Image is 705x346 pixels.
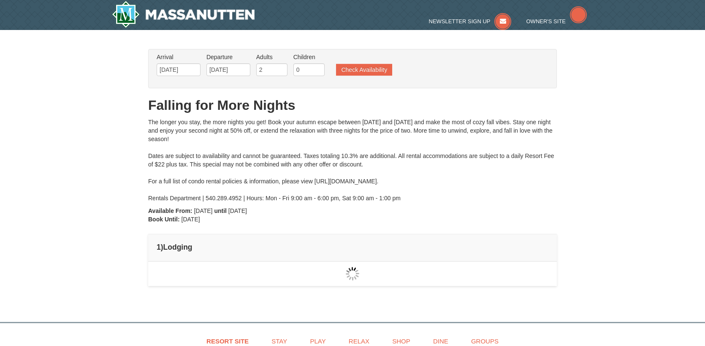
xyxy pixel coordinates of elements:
a: Owner's Site [526,18,587,25]
a: Massanutten Resort [112,1,255,28]
img: wait gif [346,267,359,281]
strong: Book Until: [148,216,180,223]
img: Massanutten Resort Logo [112,1,255,28]
label: Departure [206,53,250,61]
div: The longer you stay, the more nights you get! Book your autumn escape between [DATE] and [DATE] a... [148,118,557,202]
button: Check Availability [336,64,392,76]
label: Adults [256,53,287,61]
span: Owner's Site [526,18,566,25]
span: [DATE] [182,216,200,223]
span: ) [161,243,163,251]
span: Newsletter Sign Up [429,18,491,25]
label: Arrival [157,53,201,61]
strong: Available From: [148,207,193,214]
h1: Falling for More Nights [148,97,557,114]
span: [DATE] [194,207,212,214]
h4: 1 Lodging [157,243,548,251]
strong: until [214,207,227,214]
a: Newsletter Sign Up [429,18,512,25]
span: [DATE] [228,207,247,214]
label: Children [293,53,325,61]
